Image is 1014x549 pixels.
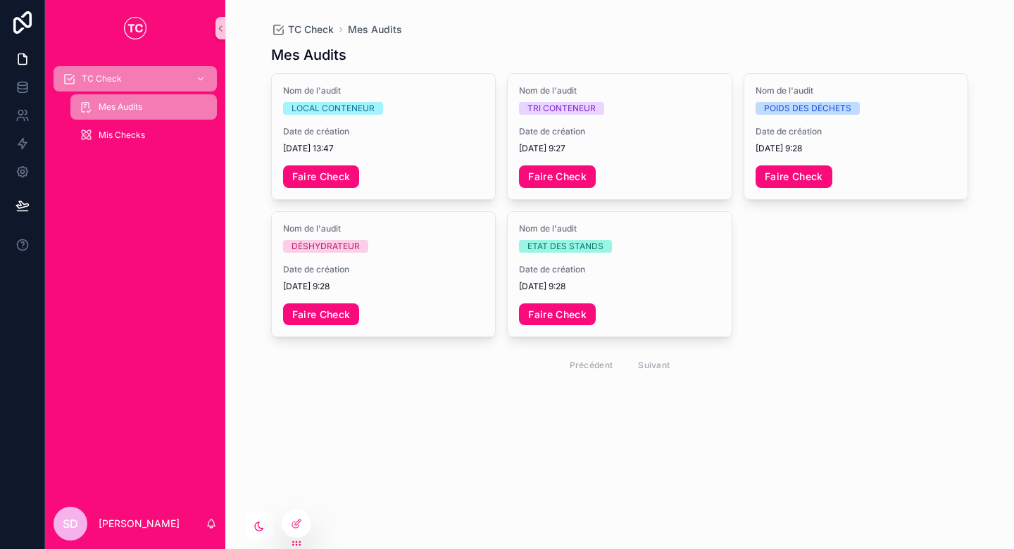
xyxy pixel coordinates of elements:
[519,264,720,275] span: Date de création
[283,165,360,188] a: Faire Check
[288,23,334,37] span: TC Check
[54,66,217,91] a: TC Check
[527,102,596,115] div: TRI CONTENEUR
[519,85,720,96] span: Nom de l'audit
[283,264,484,275] span: Date de création
[271,23,334,37] a: TC Check
[283,223,484,234] span: Nom de l'audit
[756,143,957,154] span: [DATE] 9:28
[519,281,720,292] span: [DATE] 9:28
[82,73,122,84] span: TC Check
[283,303,360,326] a: Faire Check
[271,45,346,65] h1: Mes Audits
[283,85,484,96] span: Nom de l'audit
[271,73,496,200] a: Nom de l'auditLOCAL CONTENEURDate de création[DATE] 13:47Faire Check
[63,515,78,532] span: SD
[283,281,484,292] span: [DATE] 9:28
[283,143,484,154] span: [DATE] 13:47
[99,517,180,531] p: [PERSON_NAME]
[519,303,596,326] a: Faire Check
[756,126,957,137] span: Date de création
[271,211,496,338] a: Nom de l'auditDÉSHYDRATEURDate de création[DATE] 9:28Faire Check
[507,211,732,338] a: Nom de l'auditETAT DES STANDSDate de création[DATE] 9:28Faire Check
[99,101,142,113] span: Mes Audits
[45,56,225,166] div: scrollable content
[756,85,957,96] span: Nom de l'audit
[527,240,603,253] div: ETAT DES STANDS
[124,17,146,39] img: App logo
[744,73,969,200] a: Nom de l'auditPOIDS DES DÉCHETSDate de création[DATE] 9:28Faire Check
[519,165,596,188] a: Faire Check
[519,143,720,154] span: [DATE] 9:27
[70,94,217,120] a: Mes Audits
[292,240,360,253] div: DÉSHYDRATEUR
[519,223,720,234] span: Nom de l'audit
[507,73,732,200] a: Nom de l'auditTRI CONTENEURDate de création[DATE] 9:27Faire Check
[99,130,145,141] span: Mis Checks
[70,122,217,148] a: Mis Checks
[519,126,720,137] span: Date de création
[292,102,375,115] div: LOCAL CONTENEUR
[756,165,832,188] a: Faire Check
[348,23,402,37] a: Mes Audits
[283,126,484,137] span: Date de création
[764,102,851,115] div: POIDS DES DÉCHETS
